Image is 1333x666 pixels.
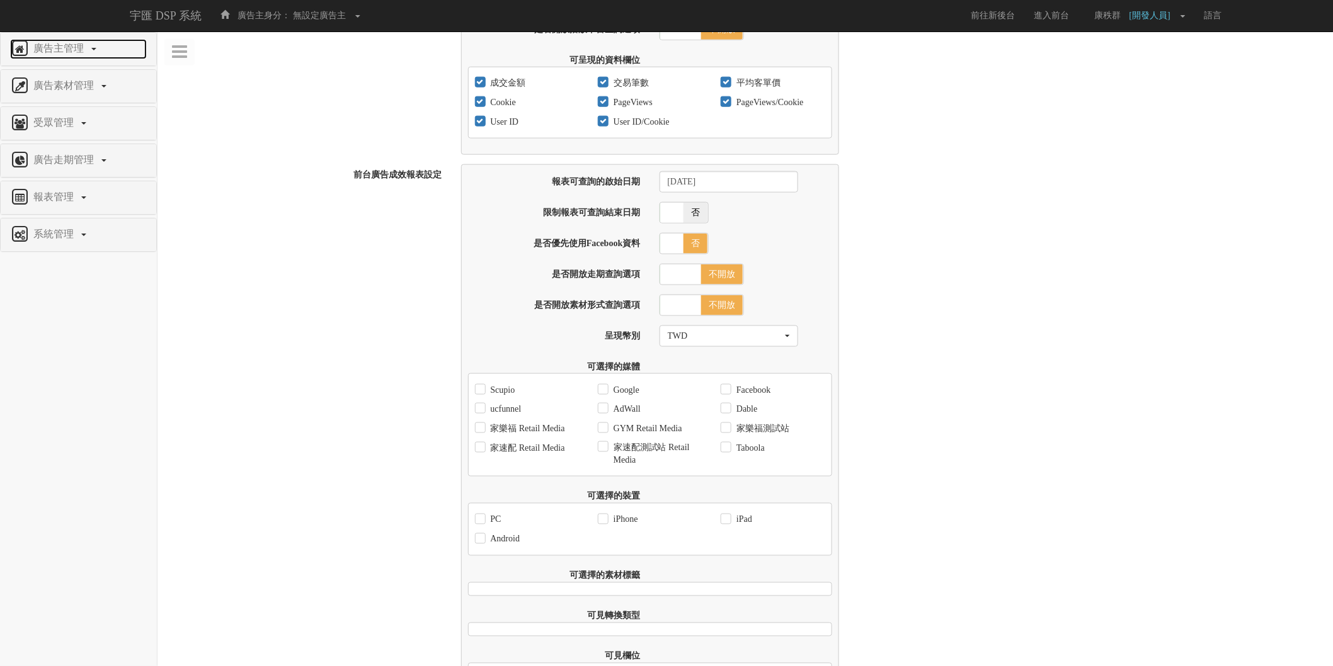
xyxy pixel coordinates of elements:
[237,11,290,20] span: 廣告主身分：
[733,96,803,109] label: PageViews/Cookie
[459,171,650,188] label: 報表可查詢的啟始日期
[684,203,707,223] span: 否
[459,486,650,503] label: 可選擇的裝置
[701,264,743,285] span: 不開放
[610,384,639,397] label: Google
[30,117,80,128] span: 受眾管理
[1088,11,1127,20] span: 康秩群
[733,403,757,415] label: Dable
[733,77,781,89] label: 平均客單價
[30,80,100,91] span: 廣告素材管理
[610,422,682,435] label: GYM Retail Media
[459,233,650,250] label: 是否優先使用Facebook資料
[30,229,80,239] span: 系統管理
[10,113,147,133] a: 受眾管理
[488,116,519,128] label: User ID
[10,76,147,96] a: 廣告素材管理
[30,154,100,165] span: 廣告走期管理
[684,234,707,254] span: 否
[488,77,526,89] label: 成交金額
[1130,11,1177,20] span: [開發人員]
[610,116,670,128] label: User ID/Cookie
[733,384,770,397] label: Facebook
[488,96,516,109] label: Cookie
[10,225,147,245] a: 系統管理
[459,606,650,623] label: 可見轉換類型
[488,384,515,397] label: Scupio
[733,422,789,435] label: 家樂福測試站
[610,441,702,466] label: 家速配測試站 Retail Media
[10,188,147,208] a: 報表管理
[459,356,650,373] label: 可選擇的媒體
[10,39,147,59] a: 廣告主管理
[157,164,452,181] label: 前台廣告成效報表設定
[668,330,782,342] div: TWD
[293,11,346,20] span: 無設定廣告主
[459,264,650,281] label: 是否開放走期查詢選項
[610,96,653,109] label: PageViews
[488,422,565,435] label: 家樂福 Retail Media
[459,295,650,312] label: 是否開放素材形式查詢選項
[733,442,765,454] label: Taboola
[30,191,80,202] span: 報表管理
[459,565,650,582] label: 可選擇的素材標籤
[488,533,520,546] label: Android
[660,325,798,347] button: TWD
[733,514,752,526] label: iPad
[488,442,565,454] label: 家速配 Retail Media
[701,295,743,315] span: 不開放
[459,202,650,219] label: 限制報表可查詢結束日期
[488,514,501,526] label: PC
[610,77,649,89] label: 交易筆數
[459,325,650,342] label: 呈現幣別
[10,150,147,171] a: 廣告走期管理
[610,514,638,526] label: iPhone
[610,403,641,415] label: AdWall
[459,50,650,67] label: 可呈現的資料欄位
[30,43,90,54] span: 廣告主管理
[488,403,522,415] label: ucfunnel
[459,646,650,663] label: 可見欄位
